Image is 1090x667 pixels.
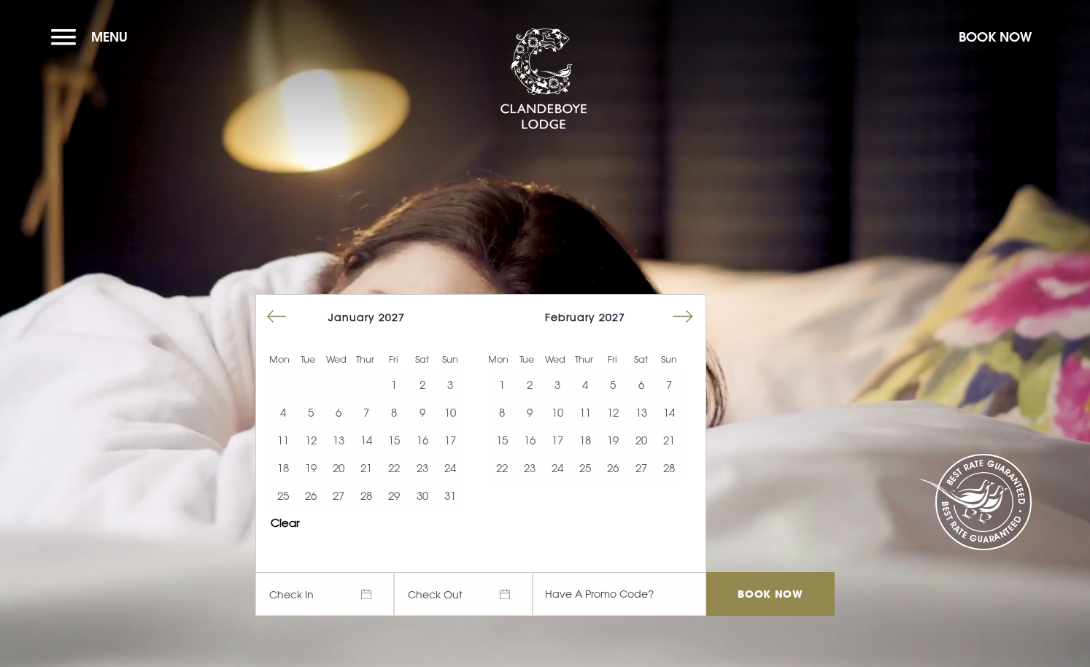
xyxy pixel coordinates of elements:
button: 20 [325,454,352,482]
td: Choose Monday, February 8, 2027 as your start date. [488,398,516,426]
td: Choose Sunday, February 7, 2027 as your start date. [655,371,683,398]
button: 20 [627,426,655,454]
button: 21 [655,426,683,454]
button: 10 [436,398,464,426]
button: 12 [297,426,325,454]
button: Move backward to switch to the previous month. [263,303,290,331]
td: Choose Sunday, January 3, 2027 as your start date. [436,371,464,398]
button: Menu [51,21,135,53]
td: Choose Wednesday, February 17, 2027 as your start date. [544,426,571,454]
td: Choose Friday, January 15, 2027 as your start date. [380,426,408,454]
td: Choose Saturday, January 23, 2027 as your start date. [409,454,436,482]
td: Choose Wednesday, January 6, 2027 as your start date. [325,398,352,426]
td: Choose Thursday, January 28, 2027 as your start date. [352,482,380,509]
button: 9 [409,398,436,426]
td: Choose Monday, January 4, 2027 as your start date. [269,398,297,426]
button: 23 [409,454,436,482]
td: Choose Saturday, January 9, 2027 as your start date. [409,398,436,426]
td: Choose Sunday, January 31, 2027 as your start date. [436,482,464,509]
button: 3 [436,371,464,398]
td: Choose Wednesday, January 27, 2027 as your start date. [325,482,352,509]
button: 15 [380,426,408,454]
td: Choose Friday, January 22, 2027 as your start date. [380,454,408,482]
button: 2 [409,371,436,398]
td: Choose Monday, January 11, 2027 as your start date. [269,426,297,454]
span: February [545,311,595,323]
button: 21 [352,454,380,482]
button: 13 [627,398,655,426]
button: 29 [380,482,408,509]
td: Choose Thursday, January 7, 2027 as your start date. [352,398,380,426]
td: Choose Thursday, February 18, 2027 as your start date. [571,426,599,454]
button: 13 [325,426,352,454]
td: Choose Thursday, February 25, 2027 as your start date. [571,454,599,482]
td: Choose Sunday, January 10, 2027 as your start date. [436,398,464,426]
button: 5 [297,398,325,426]
td: Choose Sunday, February 14, 2027 as your start date. [655,398,683,426]
button: 23 [516,454,544,482]
button: 11 [269,426,297,454]
span: 2027 [599,311,625,323]
button: 5 [599,371,627,398]
td: Choose Saturday, January 2, 2027 as your start date. [409,371,436,398]
button: 28 [655,454,683,482]
span: 2027 [379,311,405,323]
button: 26 [599,454,627,482]
td: Choose Wednesday, February 3, 2027 as your start date. [544,371,571,398]
td: Choose Wednesday, January 20, 2027 as your start date. [325,454,352,482]
td: Choose Sunday, February 21, 2027 as your start date. [655,426,683,454]
span: Check Out [394,572,533,616]
button: 26 [297,482,325,509]
td: Choose Wednesday, February 10, 2027 as your start date. [544,398,571,426]
td: Choose Tuesday, February 2, 2027 as your start date. [516,371,544,398]
button: 6 [325,398,352,426]
td: Choose Tuesday, January 12, 2027 as your start date. [297,426,325,454]
td: Choose Saturday, January 30, 2027 as your start date. [409,482,436,509]
button: 19 [297,454,325,482]
td: Choose Friday, January 8, 2027 as your start date. [380,398,408,426]
button: 28 [352,482,380,509]
input: Book Now [706,572,835,616]
td: Choose Thursday, February 4, 2027 as your start date. [571,371,599,398]
td: Choose Friday, February 19, 2027 as your start date. [599,426,627,454]
td: Choose Monday, February 22, 2027 as your start date. [488,454,516,482]
button: 17 [544,426,571,454]
button: 7 [352,398,380,426]
button: 27 [627,454,655,482]
img: Clandeboye Lodge [500,28,587,131]
td: Choose Saturday, February 6, 2027 as your start date. [627,371,655,398]
button: 25 [269,482,297,509]
td: Choose Friday, February 26, 2027 as your start date. [599,454,627,482]
td: Choose Sunday, January 24, 2027 as your start date. [436,454,464,482]
button: 16 [516,426,544,454]
button: 8 [488,398,516,426]
button: 11 [571,398,599,426]
button: 16 [409,426,436,454]
button: 22 [380,454,408,482]
td: Choose Monday, February 1, 2027 as your start date. [488,371,516,398]
button: 18 [269,454,297,482]
td: Choose Monday, January 25, 2027 as your start date. [269,482,297,509]
td: Choose Tuesday, February 9, 2027 as your start date. [516,398,544,426]
td: Choose Saturday, February 13, 2027 as your start date. [627,398,655,426]
td: Choose Tuesday, February 23, 2027 as your start date. [516,454,544,482]
button: 6 [627,371,655,398]
button: 14 [352,426,380,454]
td: Choose Friday, January 1, 2027 as your start date. [380,371,408,398]
button: 4 [269,398,297,426]
td: Choose Saturday, February 27, 2027 as your start date. [627,454,655,482]
button: 8 [380,398,408,426]
button: 30 [409,482,436,509]
td: Choose Monday, January 18, 2027 as your start date. [269,454,297,482]
span: Check In [255,572,394,616]
td: Choose Tuesday, January 5, 2027 as your start date. [297,398,325,426]
button: 24 [544,454,571,482]
button: 27 [325,482,352,509]
td: Choose Wednesday, January 13, 2027 as your start date. [325,426,352,454]
button: 7 [655,371,683,398]
td: Choose Thursday, January 14, 2027 as your start date. [352,426,380,454]
button: Clear [271,517,300,528]
button: 10 [544,398,571,426]
button: 12 [599,398,627,426]
button: 2 [516,371,544,398]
